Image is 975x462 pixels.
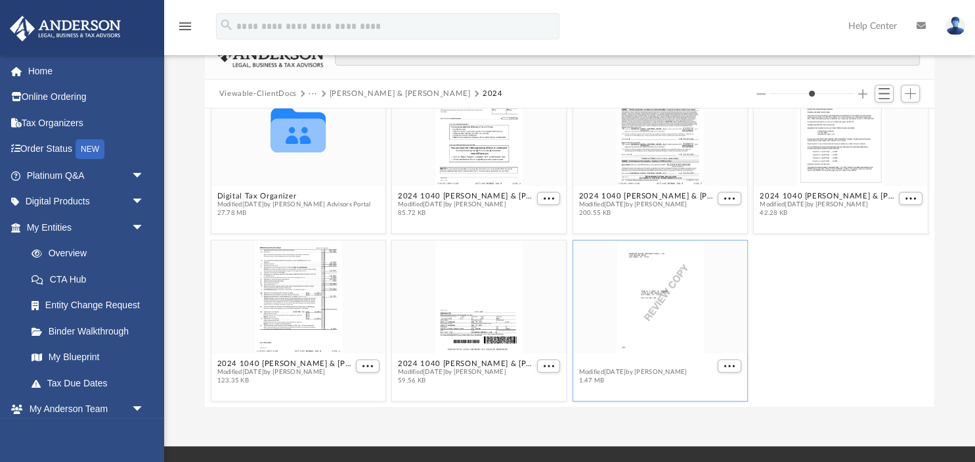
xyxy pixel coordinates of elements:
a: My Blueprint [18,344,158,371]
span: 27.78 MB [217,209,370,218]
button: 2024 1040 [PERSON_NAME] & [PERSON_NAME] - AZ Form 140V Payment Voucher.pdf [398,191,534,200]
button: 2024 1040 [PERSON_NAME] & [PERSON_NAME] - Form 1040-ES Estimated Tax Voucher.pdf [217,359,353,367]
a: Home [9,58,164,84]
i: menu [177,18,193,34]
button: 2024 1040 [PERSON_NAME] & [PERSON_NAME] - Form PV Payment Voucher.pdf [398,359,534,367]
span: Modified [DATE] by [PERSON_NAME] [217,368,353,377]
span: arrow_drop_down [131,214,158,241]
button: 2024 [483,88,503,100]
button: Switch to List View [875,85,894,103]
a: Platinum Q&Aarrow_drop_down [9,162,164,189]
a: My Anderson Teamarrow_drop_down [9,396,158,423]
button: [PERSON_NAME] & [PERSON_NAME] [330,88,471,100]
span: arrow_drop_down [131,396,158,423]
button: 2024 1040 [PERSON_NAME] & [PERSON_NAME] Instructions.pdf [760,191,896,200]
span: 59.56 KB [398,377,534,385]
button: ··· [309,88,317,100]
span: Modified [DATE] by [PERSON_NAME] Advisors Portal [217,200,370,209]
a: My Entitiesarrow_drop_down [9,214,164,241]
button: More options [899,191,922,205]
a: CTA Hub [18,266,164,292]
a: Tax Due Dates [18,370,164,396]
a: Overview [18,241,164,267]
button: Viewable-ClientDocs [219,88,297,100]
button: 2024 1040 [PERSON_NAME] & [PERSON_NAME] - Review Copy.pdf [578,359,714,367]
span: arrow_drop_down [131,189,158,216]
i: search [219,18,234,32]
span: 123.35 KB [217,377,353,385]
div: NEW [76,139,104,159]
button: Decrease column size [756,89,766,99]
span: Modified [DATE] by [PERSON_NAME] [398,368,534,377]
a: Entity Change Request [18,292,164,319]
span: 42.28 KB [760,209,896,218]
span: 85.72 KB [398,209,534,218]
span: arrow_drop_down [131,162,158,189]
a: Tax Organizers [9,110,164,136]
button: 2024 1040 [PERSON_NAME] & [PERSON_NAME] authorization - please sign.pdf [578,191,714,200]
a: Digital Productsarrow_drop_down [9,189,164,215]
span: Modified [DATE] by [PERSON_NAME] [760,200,896,209]
div: grid [205,108,934,407]
button: Digital Tax Organizer [217,191,370,200]
button: Increase column size [858,89,867,99]
input: Column size [769,89,854,99]
span: Modified [DATE] by [PERSON_NAME] [398,200,534,209]
button: More options [718,359,741,373]
span: Modified [DATE] by [PERSON_NAME] [578,200,714,209]
button: More options [356,359,379,373]
a: Order StatusNEW [9,136,164,163]
img: User Pic [945,16,965,35]
button: Add [901,85,921,103]
button: More options [718,191,741,205]
button: More options [537,191,561,205]
a: Binder Walkthrough [18,318,164,344]
span: 1.47 MB [578,377,714,385]
a: Online Ordering [9,84,164,110]
span: Modified [DATE] by [PERSON_NAME] [578,368,714,377]
a: menu [177,25,193,34]
img: Anderson Advisors Platinum Portal [6,16,125,41]
button: More options [537,359,561,373]
span: 200.55 KB [578,209,714,218]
